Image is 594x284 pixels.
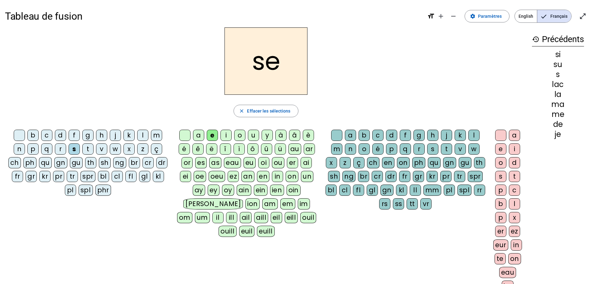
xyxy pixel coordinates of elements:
[410,185,421,196] div: ll
[437,12,445,20] mat-icon: add
[123,143,135,155] div: x
[245,198,260,209] div: ion
[345,130,356,141] div: a
[386,143,397,155] div: p
[41,130,52,141] div: c
[300,212,316,223] div: ouil
[495,157,506,168] div: o
[219,226,236,237] div: ouill
[209,157,221,168] div: as
[142,157,154,168] div: cr
[509,185,520,196] div: c
[247,143,258,155] div: ô
[151,143,162,155] div: ç
[137,130,148,141] div: l
[180,171,191,182] div: ei
[423,185,441,196] div: mm
[579,12,587,20] mat-icon: open_in_full
[14,143,25,155] div: n
[123,130,135,141] div: k
[239,108,244,114] mat-icon: close
[285,212,298,223] div: eill
[240,212,252,223] div: ail
[177,212,192,223] div: om
[272,157,284,168] div: ou
[532,121,584,128] div: de
[532,51,584,58] div: si
[509,212,520,223] div: x
[367,157,379,168] div: ch
[209,171,225,182] div: oeu
[220,130,232,141] div: i
[385,171,397,182] div: dr
[228,171,239,182] div: ez
[280,198,295,209] div: em
[495,185,506,196] div: p
[8,157,21,168] div: ch
[195,212,210,223] div: um
[208,185,220,196] div: ey
[275,143,286,155] div: ü
[459,157,471,168] div: gu
[244,157,256,168] div: eu
[272,171,283,182] div: in
[234,130,245,141] div: o
[532,91,584,98] div: la
[328,171,340,182] div: sh
[493,239,508,251] div: eur
[413,143,425,155] div: r
[465,10,509,22] button: Paramètres
[129,157,140,168] div: br
[537,10,571,22] span: Français
[303,130,314,141] div: è
[85,157,96,168] div: th
[41,143,52,155] div: q
[53,171,64,182] div: pr
[399,171,410,182] div: fr
[358,171,369,182] div: br
[427,171,438,182] div: kr
[156,157,167,168] div: dr
[514,10,572,23] mat-button-toggle-group: Language selection
[372,143,384,155] div: é
[457,185,472,196] div: spl
[224,157,241,168] div: eau
[532,111,584,118] div: me
[195,157,207,168] div: es
[192,143,204,155] div: ê
[380,185,394,196] div: gn
[455,130,466,141] div: k
[70,157,83,168] div: gu
[495,226,506,237] div: er
[326,157,337,168] div: x
[207,130,218,141] div: e
[23,157,36,168] div: ph
[400,143,411,155] div: q
[532,32,584,46] h3: Précédents
[454,171,465,182] div: tr
[270,185,284,196] div: ien
[342,171,355,182] div: ng
[474,185,485,196] div: rr
[407,198,418,209] div: tt
[478,12,502,20] span: Paramètres
[222,185,234,196] div: oy
[367,185,378,196] div: gl
[110,143,121,155] div: w
[234,105,298,117] button: Effacer les sélections
[55,143,66,155] div: r
[181,157,193,168] div: or
[340,157,351,168] div: z
[509,198,520,209] div: l
[577,10,589,22] button: Entrer en plein écran
[98,171,109,182] div: bl
[286,171,298,182] div: on
[179,143,190,155] div: é
[509,157,520,168] div: d
[99,157,111,168] div: sh
[257,171,269,182] div: en
[353,185,364,196] div: fl
[248,130,259,141] div: u
[420,198,432,209] div: vr
[289,130,300,141] div: â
